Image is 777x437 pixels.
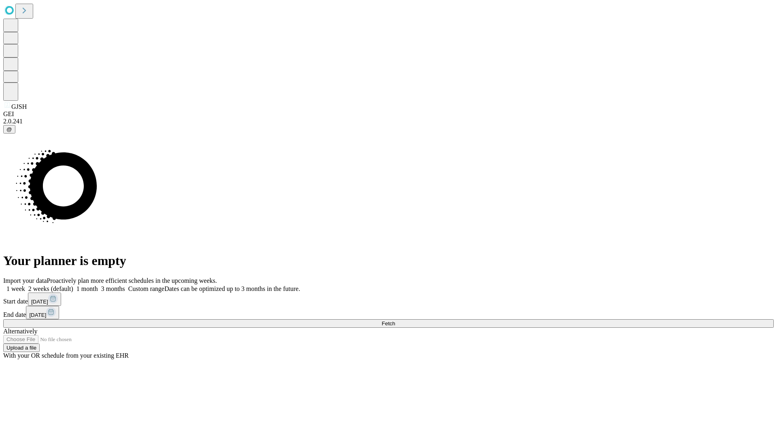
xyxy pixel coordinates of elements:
span: 1 month [76,285,98,292]
span: GJSH [11,103,27,110]
div: GEI [3,110,774,118]
span: Custom range [128,285,164,292]
span: 2 weeks (default) [28,285,73,292]
div: 2.0.241 [3,118,774,125]
span: Fetch [382,320,395,327]
button: Fetch [3,319,774,328]
div: End date [3,306,774,319]
span: Import your data [3,277,47,284]
span: [DATE] [29,312,46,318]
span: 1 week [6,285,25,292]
button: Upload a file [3,344,40,352]
button: [DATE] [26,306,59,319]
span: Proactively plan more efficient schedules in the upcoming weeks. [47,277,217,284]
span: Dates can be optimized up to 3 months in the future. [164,285,300,292]
button: @ [3,125,15,134]
span: 3 months [101,285,125,292]
span: Alternatively [3,328,37,335]
h1: Your planner is empty [3,253,774,268]
button: [DATE] [28,293,61,306]
span: @ [6,126,12,132]
span: [DATE] [31,299,48,305]
span: With your OR schedule from your existing EHR [3,352,129,359]
div: Start date [3,293,774,306]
